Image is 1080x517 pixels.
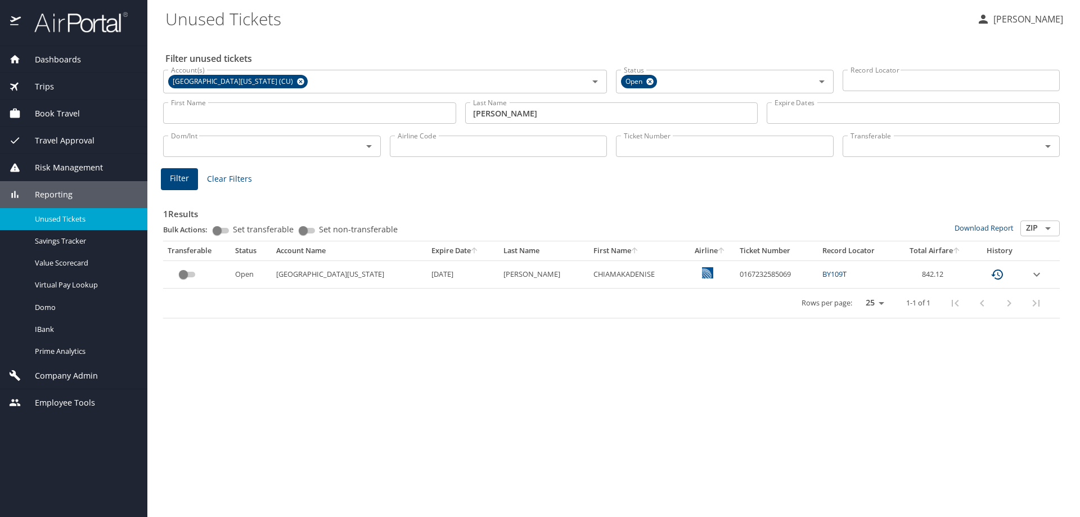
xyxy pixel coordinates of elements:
p: Rows per page: [802,299,852,307]
span: Open [621,76,649,88]
th: First Name [589,241,685,260]
button: sort [953,248,961,255]
button: Open [1040,138,1056,154]
button: sort [718,248,726,255]
span: Unused Tickets [35,214,134,224]
th: Airline [685,241,736,260]
button: Clear Filters [202,169,256,190]
span: Prime Analytics [35,346,134,357]
h3: 1 Results [163,201,1060,221]
p: 1-1 of 1 [906,299,930,307]
img: airportal-logo.png [22,11,128,33]
p: Bulk Actions: [163,224,217,235]
th: Expire Date [427,241,499,260]
td: 842.12 [897,260,974,288]
span: Savings Tracker [35,236,134,246]
p: [PERSON_NAME] [990,12,1063,26]
span: Filter [170,172,189,186]
th: Account Name [272,241,427,260]
span: Risk Management [21,161,103,174]
select: rows per page [857,295,888,312]
h2: Filter unused tickets [165,50,1062,68]
span: Trips [21,80,54,93]
th: Status [231,241,272,260]
button: Open [1040,221,1056,236]
td: [GEOGRAPHIC_DATA][US_STATE] [272,260,427,288]
span: Reporting [21,188,73,201]
button: Open [814,74,830,89]
a: Download Report [955,223,1014,233]
span: Book Travel [21,107,80,120]
td: [DATE] [427,260,499,288]
img: icon-airportal.png [10,11,22,33]
div: Transferable [168,246,226,256]
span: Set non-transferable [319,226,398,233]
span: [GEOGRAPHIC_DATA][US_STATE] (CU) [168,76,300,88]
span: Company Admin [21,370,98,382]
th: Record Locator [818,241,896,260]
th: Total Airfare [897,241,974,260]
th: Last Name [499,241,589,260]
div: [GEOGRAPHIC_DATA][US_STATE] (CU) [168,75,308,88]
span: Clear Filters [207,172,252,186]
span: Virtual Pay Lookup [35,280,134,290]
span: Value Scorecard [35,258,134,268]
span: Set transferable [233,226,294,233]
span: Domo [35,302,134,313]
td: CHIAMAKADENISE [589,260,685,288]
button: Open [361,138,377,154]
span: IBank [35,324,134,335]
img: United Airlines [702,267,713,278]
td: 0167232585069 [735,260,818,288]
span: Dashboards [21,53,81,66]
div: Open [621,75,657,88]
button: Filter [161,168,198,190]
button: [PERSON_NAME] [972,9,1068,29]
span: Travel Approval [21,134,94,147]
button: sort [471,248,479,255]
td: [PERSON_NAME] [499,260,589,288]
a: BY109T [822,269,847,279]
span: Employee Tools [21,397,95,409]
button: sort [631,248,639,255]
h1: Unused Tickets [165,1,967,36]
button: Open [587,74,603,89]
th: Ticket Number [735,241,818,260]
button: expand row [1030,268,1043,281]
table: custom pagination table [163,241,1060,318]
td: Open [231,260,272,288]
th: History [974,241,1025,260]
